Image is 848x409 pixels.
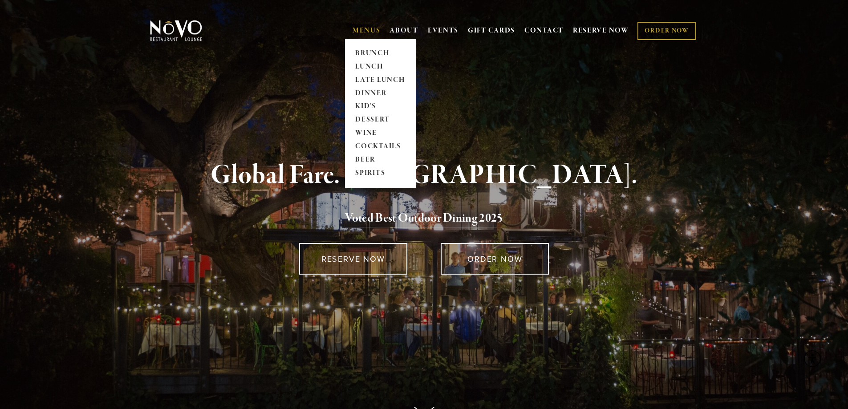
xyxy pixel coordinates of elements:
[353,167,408,180] a: SPIRITS
[211,158,637,192] strong: Global Fare. [GEOGRAPHIC_DATA].
[428,26,458,35] a: EVENTS
[353,113,408,127] a: DESSERT
[353,47,408,60] a: BRUNCH
[468,22,515,39] a: GIFT CARDS
[353,154,408,167] a: BEER
[353,140,408,154] a: COCKTAILS
[353,73,408,87] a: LATE LUNCH
[353,60,408,73] a: LUNCH
[353,87,408,100] a: DINNER
[390,26,418,35] a: ABOUT
[441,243,549,275] a: ORDER NOW
[573,22,629,39] a: RESERVE NOW
[353,127,408,140] a: WINE
[637,22,696,40] a: ORDER NOW
[148,20,204,42] img: Novo Restaurant &amp; Lounge
[345,211,497,227] a: Voted Best Outdoor Dining 202
[353,100,408,113] a: KID'S
[524,22,564,39] a: CONTACT
[299,243,407,275] a: RESERVE NOW
[165,209,684,228] h2: 5
[353,26,381,35] a: MENUS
